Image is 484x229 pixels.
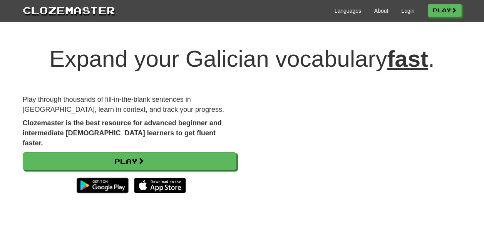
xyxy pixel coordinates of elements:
a: About [374,7,389,15]
img: Download_on_the_App_Store_Badge_US-UK_135x40-25178aeef6eb6b83b96f5f2d004eda3bffbb37122de64afbaef7... [134,178,186,193]
p: Play through thousands of fill-in-the-blank sentences in [GEOGRAPHIC_DATA], learn in context, and... [23,95,236,114]
img: Get it on Google Play [73,174,132,197]
a: Clozemaster [23,3,115,17]
a: Languages [335,7,361,15]
a: Play [23,152,236,170]
strong: Clozemaster is the best resource for advanced beginner and intermediate [DEMOGRAPHIC_DATA] learne... [23,119,222,146]
u: fast [387,46,428,72]
a: Login [401,7,414,15]
h1: Expand your Galician vocabulary . [23,46,462,72]
a: Play [428,4,462,17]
